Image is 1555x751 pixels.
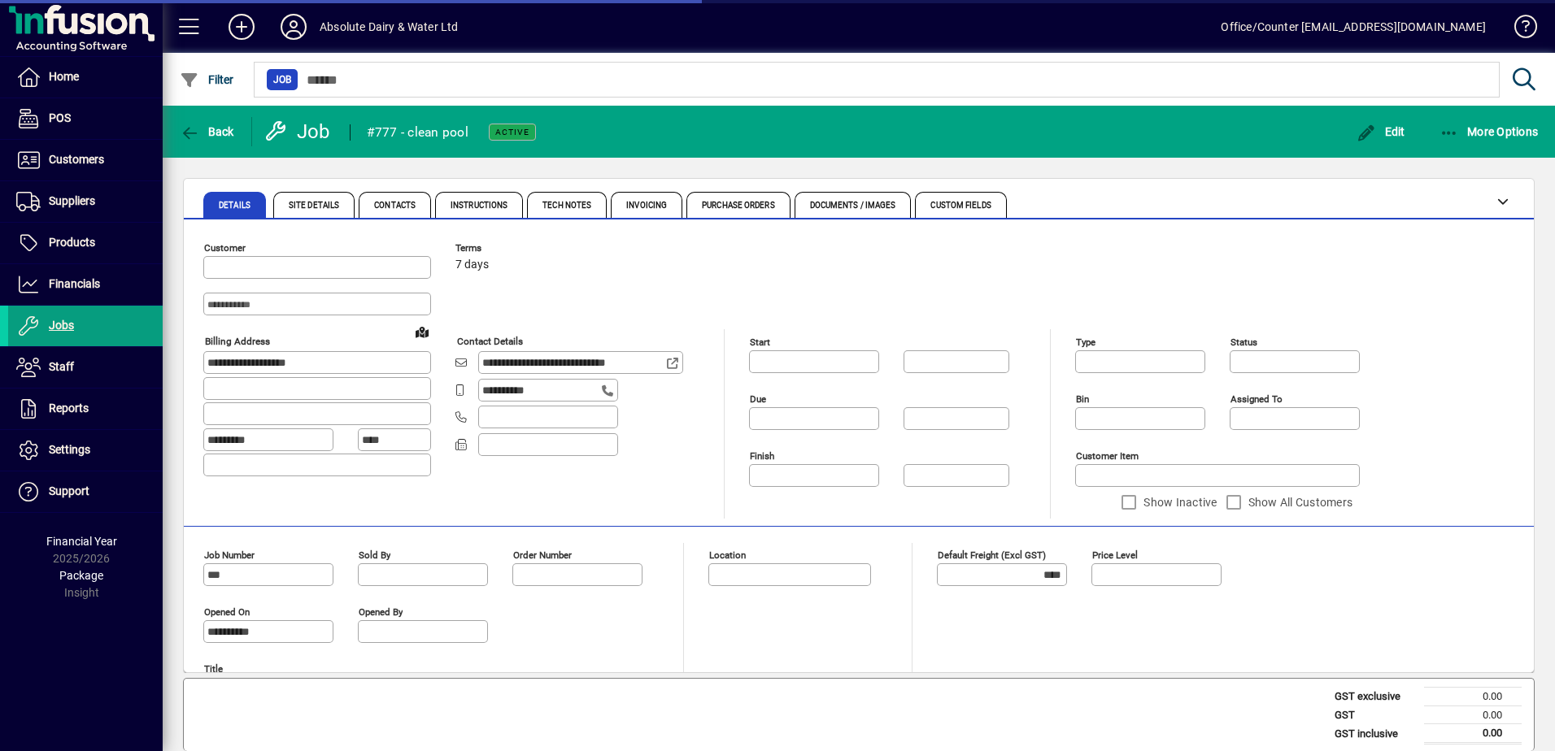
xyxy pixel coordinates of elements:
[455,243,553,254] span: Terms
[289,202,339,210] span: Site Details
[1424,688,1522,706] td: 0.00
[180,125,234,138] span: Back
[1357,125,1405,138] span: Edit
[1440,125,1539,138] span: More Options
[1076,393,1089,405] mat-label: Bin
[49,443,90,456] span: Settings
[750,393,766,405] mat-label: Due
[49,70,79,83] span: Home
[455,258,489,271] span: 7 days
[49,402,89,415] span: Reports
[626,202,667,210] span: Invoicing
[750,336,770,348] mat-label: Start
[59,569,103,582] span: Package
[49,236,95,249] span: Products
[1230,393,1283,405] mat-label: Assigned to
[204,549,255,561] mat-label: Job number
[49,319,74,332] span: Jobs
[1326,688,1424,706] td: GST exclusive
[8,140,163,180] a: Customers
[1326,724,1424,744] td: GST inclusive
[359,549,390,561] mat-label: Sold by
[204,606,250,618] mat-label: Opened On
[1230,336,1257,348] mat-label: Status
[1352,117,1409,146] button: Edit
[49,194,95,207] span: Suppliers
[810,202,896,210] span: Documents / Images
[359,606,403,618] mat-label: Opened by
[8,389,163,429] a: Reports
[268,12,320,41] button: Profile
[1076,450,1139,462] mat-label: Customer Item
[204,663,223,675] mat-label: Title
[451,202,507,210] span: Instructions
[542,202,591,210] span: Tech Notes
[46,535,117,548] span: Financial Year
[1092,549,1138,561] mat-label: Price Level
[8,223,163,263] a: Products
[49,484,89,497] span: Support
[1424,705,1522,724] td: 0.00
[1424,724,1522,744] td: 0.00
[49,277,100,290] span: Financials
[8,430,163,471] a: Settings
[8,471,163,512] a: Support
[8,181,163,222] a: Suppliers
[180,73,234,86] span: Filter
[1076,336,1095,348] mat-label: Type
[176,117,238,146] button: Back
[8,264,163,305] a: Financials
[219,202,250,210] span: Details
[8,57,163,98] a: Home
[1435,117,1543,146] button: More Options
[1502,3,1535,56] a: Knowledge Base
[750,450,774,462] mat-label: Finish
[216,12,268,41] button: Add
[374,202,416,210] span: Contacts
[367,119,468,145] div: #777 - clean pool
[49,111,71,124] span: POS
[702,202,775,210] span: Purchase Orders
[1221,14,1486,40] div: Office/Counter [EMAIL_ADDRESS][DOMAIN_NAME]
[176,65,238,94] button: Filter
[49,153,104,166] span: Customers
[163,117,252,146] app-page-header-button: Back
[264,119,333,145] div: Job
[49,360,74,373] span: Staff
[204,242,246,254] mat-label: Customer
[1326,705,1424,724] td: GST
[8,98,163,139] a: POS
[930,202,991,210] span: Custom Fields
[513,549,572,561] mat-label: Order number
[8,347,163,388] a: Staff
[409,319,435,345] a: View on map
[938,549,1046,561] mat-label: Default Freight (excl GST)
[709,549,746,561] mat-label: Location
[273,72,291,88] span: Job
[320,14,459,40] div: Absolute Dairy & Water Ltd
[495,127,529,137] span: Active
